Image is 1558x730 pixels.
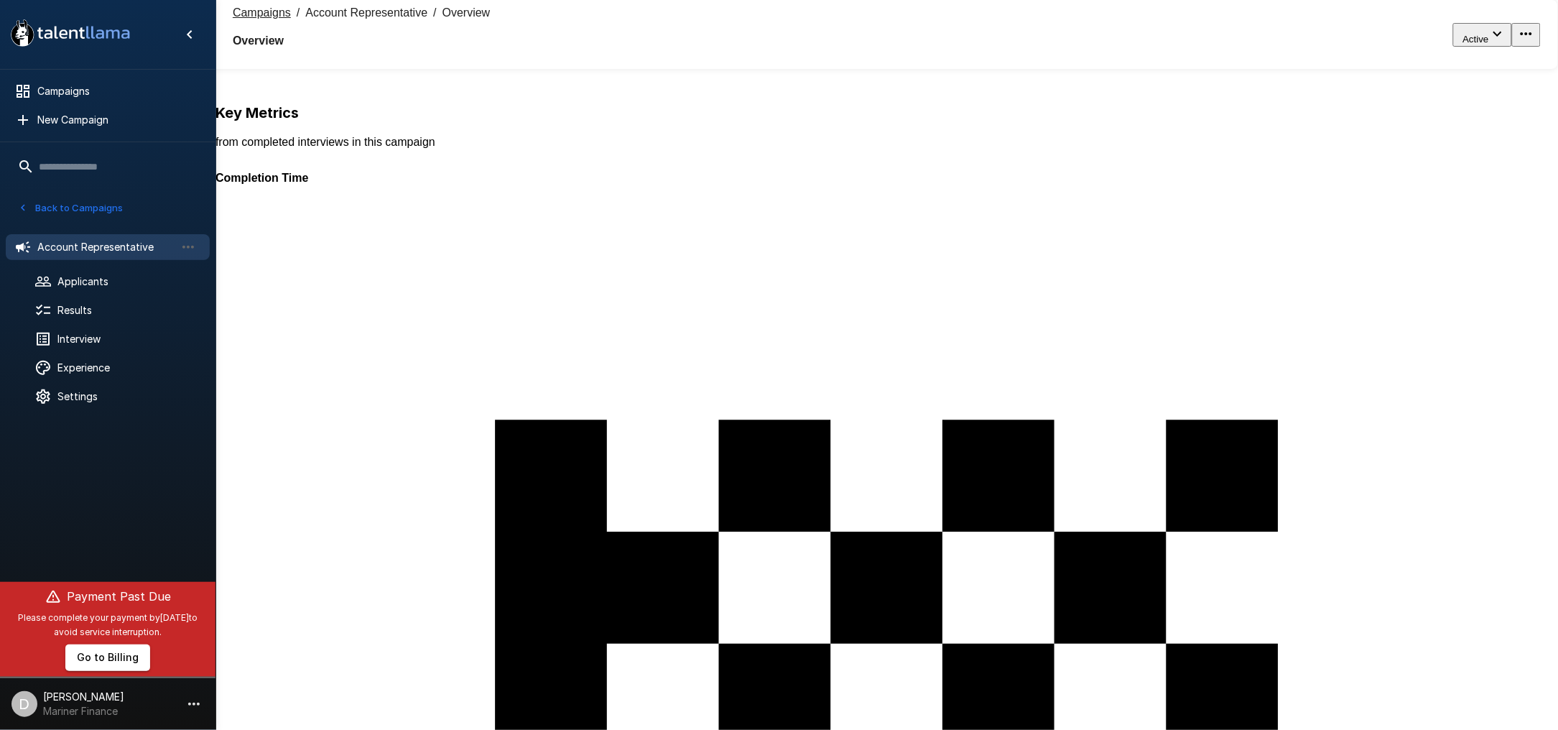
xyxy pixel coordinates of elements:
u: Campaigns [233,6,291,19]
h4: Overview [233,34,490,47]
span: / [297,6,300,19]
span: Overview [442,6,491,19]
button: Active [1453,23,1512,47]
span: / [433,6,436,19]
span: Account Representative [305,6,427,19]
